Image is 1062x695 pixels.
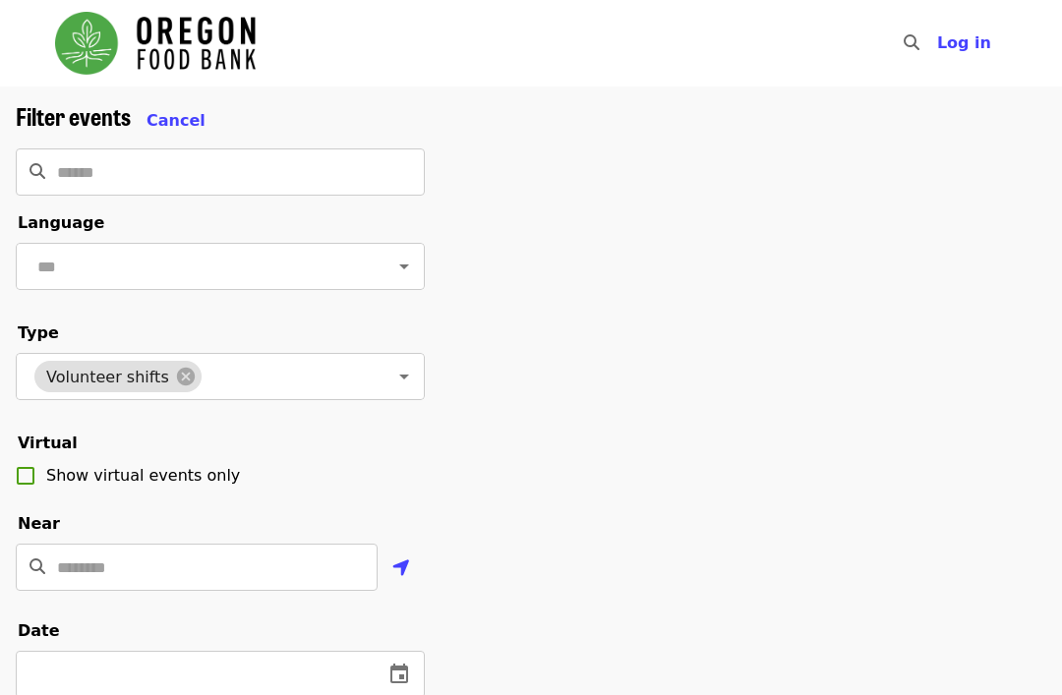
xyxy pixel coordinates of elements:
[147,109,206,133] button: Cancel
[378,546,425,593] button: Use my location
[34,361,202,392] div: Volunteer shifts
[18,434,78,452] span: Virtual
[931,20,947,67] input: Search
[57,544,378,591] input: Location
[34,368,181,386] span: Volunteer shifts
[29,557,45,576] i: search icon
[937,33,991,52] span: Log in
[29,162,45,181] i: search icon
[18,514,60,533] span: Near
[921,24,1007,63] button: Log in
[392,556,410,580] i: location-arrow icon
[46,466,240,485] span: Show virtual events only
[55,12,256,75] img: Oregon Food Bank - Home
[18,213,104,232] span: Language
[18,621,60,640] span: Date
[390,253,418,280] button: Open
[16,98,131,133] span: Filter events
[390,363,418,390] button: Open
[904,33,919,52] i: search icon
[57,148,425,196] input: Search
[147,111,206,130] span: Cancel
[18,323,59,342] span: Type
